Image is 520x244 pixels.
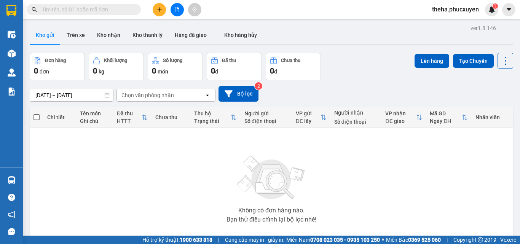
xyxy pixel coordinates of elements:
th: Toggle SortBy [113,107,152,128]
strong: 0708 023 035 - 0935 103 250 [310,237,380,243]
div: ĐC giao [385,118,416,124]
img: solution-icon [8,88,16,96]
span: đơn [40,69,49,75]
span: Miền Bắc [386,236,441,244]
div: Ngày ĐH [430,118,462,124]
div: VP gửi [296,110,321,116]
button: file-add [171,3,184,16]
button: plus [153,3,166,16]
div: Đã thu [222,58,236,63]
img: svg+xml;base64,PHN2ZyBjbGFzcz0ibGlzdC1wbHVnX19zdmciIHhtbG5zPSJodHRwOi8vd3d3LnczLm9yZy8yMDAwL3N2Zy... [233,151,309,204]
div: Không có đơn hàng nào. [238,207,305,214]
div: Mã GD [430,110,462,116]
div: ver 1.8.146 [471,24,496,32]
span: file-add [174,7,180,12]
span: Cung cấp máy in - giấy in: [225,236,284,244]
button: Lên hàng [415,54,449,68]
th: Toggle SortBy [190,107,241,128]
th: Toggle SortBy [292,107,330,128]
img: icon-new-feature [488,6,495,13]
span: 0 [152,66,156,75]
button: Kho nhận [91,26,126,44]
span: question-circle [8,194,15,201]
span: theha.phucxuyen [426,5,485,14]
div: Số lượng [163,58,182,63]
div: Đã thu [117,110,142,116]
div: Người gửi [244,110,288,116]
span: Miền Nam [286,236,380,244]
button: Kho gửi [30,26,61,44]
span: đ [215,69,218,75]
div: Số điện thoại [244,118,288,124]
th: Toggle SortBy [381,107,426,128]
div: VP nhận [385,110,416,116]
div: Tên món [80,110,109,116]
div: Chưa thu [155,114,186,120]
div: Khối lượng [104,58,127,63]
span: search [32,7,37,12]
button: Số lượng0món [148,53,203,80]
div: Chưa thu [281,58,300,63]
span: món [158,69,168,75]
span: 0 [270,66,274,75]
strong: 1900 633 818 [180,237,212,243]
sup: 2 [255,82,262,90]
div: Đơn hàng [45,58,66,63]
div: Trạng thái [194,118,231,124]
button: Kho thanh lý [126,26,169,44]
button: Đã thu0đ [207,53,262,80]
input: Select a date range. [30,89,113,101]
span: plus [157,7,162,12]
th: Toggle SortBy [426,107,472,128]
div: Nhân viên [475,114,509,120]
span: notification [8,211,15,218]
span: 0 [34,66,38,75]
img: logo-vxr [6,5,16,16]
span: | [218,236,219,244]
img: warehouse-icon [8,49,16,57]
sup: 1 [493,3,498,9]
span: Hỗ trợ kỹ thuật: [142,236,212,244]
span: copyright [478,237,483,242]
button: Chưa thu0đ [266,53,321,80]
span: kg [99,69,104,75]
button: Hàng đã giao [169,26,213,44]
img: warehouse-icon [8,30,16,38]
span: | [447,236,448,244]
span: aim [192,7,197,12]
strong: 0369 525 060 [408,237,441,243]
span: 0 [211,66,215,75]
div: Số điện thoại [334,119,378,125]
span: Kho hàng hủy [224,32,257,38]
span: message [8,228,15,235]
button: Đơn hàng0đơn [30,53,85,80]
button: Khối lượng0kg [89,53,144,80]
span: ⚪️ [382,238,384,241]
div: Chi tiết [47,114,72,120]
div: HTTT [117,118,142,124]
span: 0 [93,66,97,75]
button: Tạo Chuyến [453,54,494,68]
span: 1 [494,3,496,9]
div: Người nhận [334,110,378,116]
button: Bộ lọc [219,86,258,102]
div: Chọn văn phòng nhận [121,91,174,99]
button: caret-down [502,3,515,16]
span: caret-down [506,6,512,13]
svg: open [204,92,211,98]
div: Bạn thử điều chỉnh lại bộ lọc nhé! [227,217,316,223]
button: Trên xe [61,26,91,44]
input: Tìm tên, số ĐT hoặc mã đơn [42,5,132,14]
button: aim [188,3,201,16]
img: warehouse-icon [8,69,16,77]
div: Ghi chú [80,118,109,124]
div: Thu hộ [194,110,231,116]
img: warehouse-icon [8,176,16,184]
span: đ [274,69,277,75]
div: ĐC lấy [296,118,321,124]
